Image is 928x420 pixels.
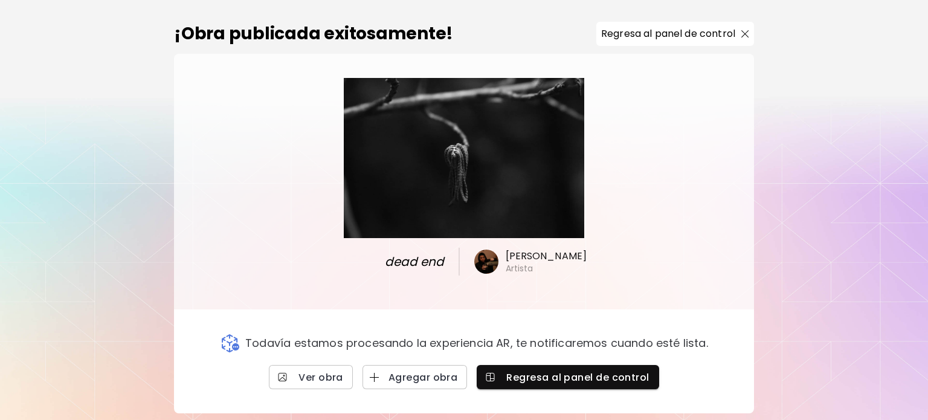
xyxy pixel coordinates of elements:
[363,253,444,271] span: dead end
[344,78,584,238] img: large.webp
[279,371,343,384] span: Ver obra
[174,21,453,47] h2: ¡Obra publicada exitosamente!
[245,337,708,350] p: Todavía estamos procesando la experiencia AR, te notificaremos cuando esté lista.
[269,365,353,389] a: Ver obra
[362,365,468,389] button: Agregar obra
[477,365,659,389] button: Regresa al panel de control
[486,371,649,384] span: Regresa al panel de control
[372,371,458,384] span: Agregar obra
[506,250,587,263] h6: [PERSON_NAME]
[506,263,533,274] h6: Artista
